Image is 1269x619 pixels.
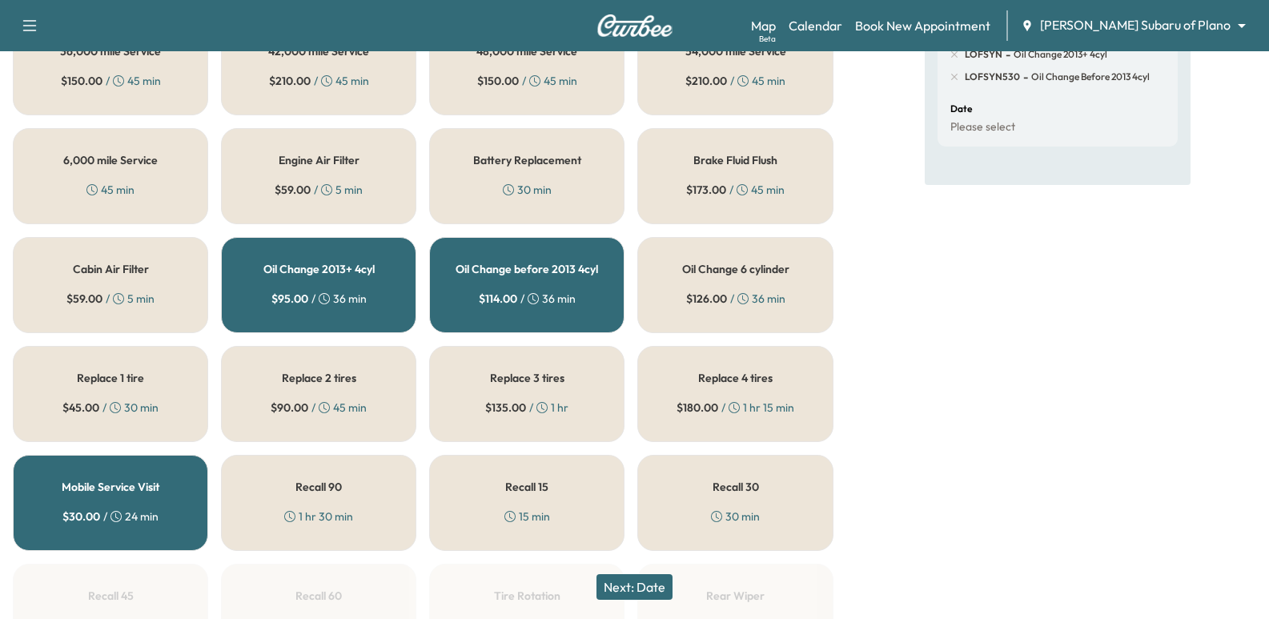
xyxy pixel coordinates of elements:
[456,263,598,275] h5: Oil Change before 2013 4cyl
[686,182,726,198] span: $ 173.00
[295,481,342,492] h5: Recall 90
[505,481,548,492] h5: Recall 15
[485,400,568,416] div: / 1 hr
[269,73,369,89] div: / 45 min
[1040,16,1231,34] span: [PERSON_NAME] Subaru of Plano
[503,182,552,198] div: 30 min
[473,155,581,166] h5: Battery Replacement
[271,400,308,416] span: $ 90.00
[504,508,550,525] div: 15 min
[61,73,102,89] span: $ 150.00
[271,291,308,307] span: $ 95.00
[61,73,161,89] div: / 45 min
[1010,48,1107,61] span: Oil Change 2013+ 4cyl
[759,33,776,45] div: Beta
[62,400,159,416] div: / 30 min
[1020,69,1028,85] span: -
[686,182,785,198] div: / 45 min
[284,508,353,525] div: 1 hr 30 min
[693,155,777,166] h5: Brake Fluid Flush
[596,574,673,600] button: Next: Date
[62,508,100,525] span: $ 30.00
[282,372,356,384] h5: Replace 2 tires
[60,46,161,57] h5: 36,000 mile Service
[490,372,564,384] h5: Replace 3 tires
[66,291,102,307] span: $ 59.00
[713,481,759,492] h5: Recall 30
[268,46,369,57] h5: 42,000 mile Service
[66,291,155,307] div: / 5 min
[476,46,577,57] h5: 48,000 mile Service
[751,16,776,35] a: MapBeta
[62,481,159,492] h5: Mobile Service Visit
[271,400,367,416] div: / 45 min
[479,291,517,307] span: $ 114.00
[73,263,149,275] h5: Cabin Air Filter
[686,291,785,307] div: / 36 min
[477,73,577,89] div: / 45 min
[275,182,311,198] span: $ 59.00
[263,263,375,275] h5: Oil Change 2013+ 4cyl
[62,400,99,416] span: $ 45.00
[685,73,727,89] span: $ 210.00
[965,48,1002,61] span: LOFSYN
[271,291,367,307] div: / 36 min
[596,14,673,37] img: Curbee Logo
[1002,46,1010,62] span: -
[63,155,158,166] h5: 6,000 mile Service
[855,16,990,35] a: Book New Appointment
[275,182,363,198] div: / 5 min
[269,73,311,89] span: $ 210.00
[950,104,972,114] h6: Date
[685,46,786,57] h5: 54,000 mile Service
[789,16,842,35] a: Calendar
[677,400,794,416] div: / 1 hr 15 min
[86,182,135,198] div: 45 min
[279,155,359,166] h5: Engine Air Filter
[686,291,727,307] span: $ 126.00
[485,400,526,416] span: $ 135.00
[685,73,785,89] div: / 45 min
[950,120,1015,135] p: Please select
[479,291,576,307] div: / 36 min
[1028,70,1150,83] span: Oil Change before 2013 4cyl
[682,263,789,275] h5: Oil Change 6 cylinder
[711,508,760,525] div: 30 min
[62,508,159,525] div: / 24 min
[477,73,519,89] span: $ 150.00
[677,400,718,416] span: $ 180.00
[965,70,1020,83] span: LOFSYN530
[77,372,144,384] h5: Replace 1 tire
[698,372,773,384] h5: Replace 4 tires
